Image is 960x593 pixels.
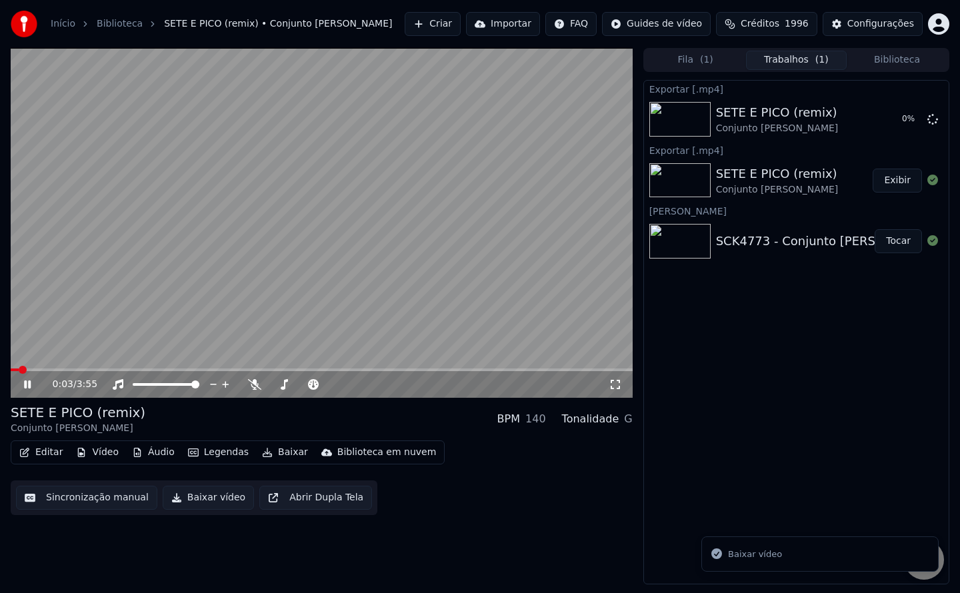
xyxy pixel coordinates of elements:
a: Início [51,17,75,31]
div: 140 [525,411,546,427]
div: Baixar vídeo [728,548,782,561]
button: Sincronização manual [16,486,157,510]
button: Abrir Dupla Tela [259,486,372,510]
button: Editar [14,443,68,462]
button: Biblioteca [847,51,947,70]
div: Exportar [.mp4] [644,81,949,97]
div: SETE E PICO (remix) [716,165,839,183]
button: Exibir [873,169,922,193]
span: ( 1 ) [815,53,829,67]
div: / [53,378,85,391]
span: 0:03 [53,378,73,391]
button: Legendas [183,443,254,462]
button: Fila [645,51,746,70]
button: Trabalhos [746,51,847,70]
span: SETE E PICO (remix) • Conjunto [PERSON_NAME] [164,17,392,31]
span: 3:55 [77,378,97,391]
button: Créditos1996 [716,12,817,36]
button: Vídeo [71,443,124,462]
div: BPM [497,411,520,427]
button: FAQ [545,12,597,36]
button: Tocar [875,229,922,253]
div: 0 % [902,114,922,125]
button: Configurações [823,12,923,36]
span: 1996 [785,17,809,31]
button: Baixar [257,443,313,462]
a: Biblioteca [97,17,143,31]
div: SETE E PICO (remix) [716,103,839,122]
div: SETE E PICO (remix) [11,403,145,422]
div: Conjunto [PERSON_NAME] [716,122,839,135]
div: [PERSON_NAME] [644,203,949,219]
span: ( 1 ) [700,53,713,67]
div: Tonalidade [562,411,619,427]
button: Criar [405,12,461,36]
button: Importar [466,12,540,36]
img: youka [11,11,37,37]
div: Biblioteca em nuvem [337,446,437,459]
div: G [624,411,632,427]
nav: breadcrumb [51,17,392,31]
span: Créditos [741,17,779,31]
div: Exportar [.mp4] [644,142,949,158]
div: Conjunto [PERSON_NAME] [11,422,145,435]
button: Guides de vídeo [602,12,711,36]
div: Configurações [847,17,914,31]
div: Conjunto [PERSON_NAME] [716,183,839,197]
button: Áudio [127,443,180,462]
button: Baixar vídeo [163,486,254,510]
